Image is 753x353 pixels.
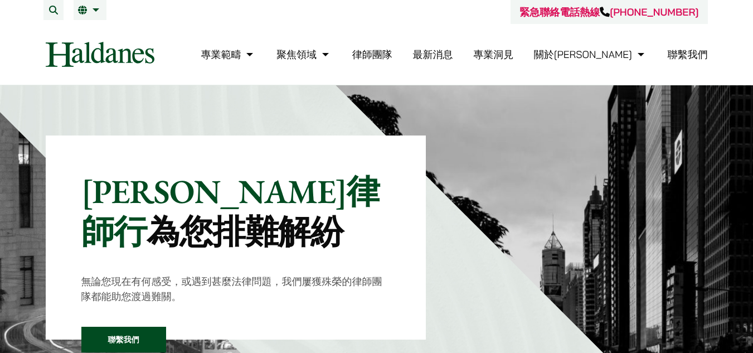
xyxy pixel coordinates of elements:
[81,274,391,304] p: 無論您現在有何感受，或遇到甚麼法律問題，我們屢獲殊榮的律師團隊都能助您渡過難關。
[473,48,513,61] a: 專業洞見
[519,6,698,18] a: 緊急聯絡電話熱線[PHONE_NUMBER]
[46,42,154,67] img: Logo of Haldanes
[81,171,391,252] p: [PERSON_NAME]律師行
[201,48,256,61] a: 專業範疇
[534,48,647,61] a: 關於何敦
[78,6,102,14] a: 繁
[276,48,332,61] a: 聚焦領域
[81,327,166,352] a: 聯繫我們
[412,48,453,61] a: 最新消息
[352,48,392,61] a: 律師團隊
[668,48,708,61] a: 聯繫我們
[147,210,343,253] mark: 為您排難解紛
